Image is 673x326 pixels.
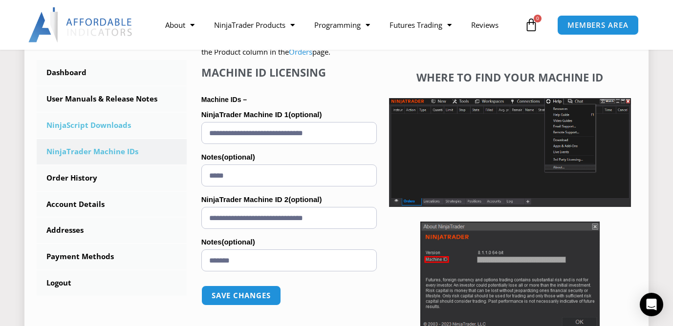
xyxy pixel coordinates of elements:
[37,60,187,296] nav: Account pages
[380,14,461,36] a: Futures Trading
[640,293,663,316] div: Open Intercom Messenger
[201,235,377,249] label: Notes
[201,285,281,306] button: Save changes
[37,113,187,138] a: NinjaScript Downloads
[37,192,187,217] a: Account Details
[37,165,187,191] a: Order History
[37,139,187,164] a: NinjaTrader Machine IDs
[37,218,187,243] a: Addresses
[389,98,631,207] img: Screenshot 2025-01-17 1155544 | Affordable Indicators – NinjaTrader
[201,192,377,207] label: NinjaTrader Machine ID 2
[37,270,187,296] a: Logout
[221,238,255,246] span: (optional)
[37,60,187,85] a: Dashboard
[389,71,631,83] h4: Where to find your Machine ID
[204,14,304,36] a: NinjaTrader Products
[201,66,377,79] h4: Machine ID Licensing
[567,21,629,29] span: MEMBERS AREA
[37,244,187,269] a: Payment Methods
[510,11,553,39] a: 0
[534,15,542,22] span: 0
[201,96,247,103] strong: Machine IDs –
[201,107,377,122] label: NinjaTrader Machine ID 1
[155,14,204,36] a: About
[288,110,322,119] span: (optional)
[201,150,377,164] label: Notes
[28,7,133,42] img: LogoAI | Affordable Indicators – NinjaTrader
[557,15,639,35] a: MEMBERS AREA
[289,47,312,57] a: Orders
[221,153,255,161] span: (optional)
[155,14,521,36] nav: Menu
[288,195,322,204] span: (optional)
[37,86,187,112] a: User Manuals & Release Notes
[461,14,508,36] a: Reviews
[304,14,380,36] a: Programming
